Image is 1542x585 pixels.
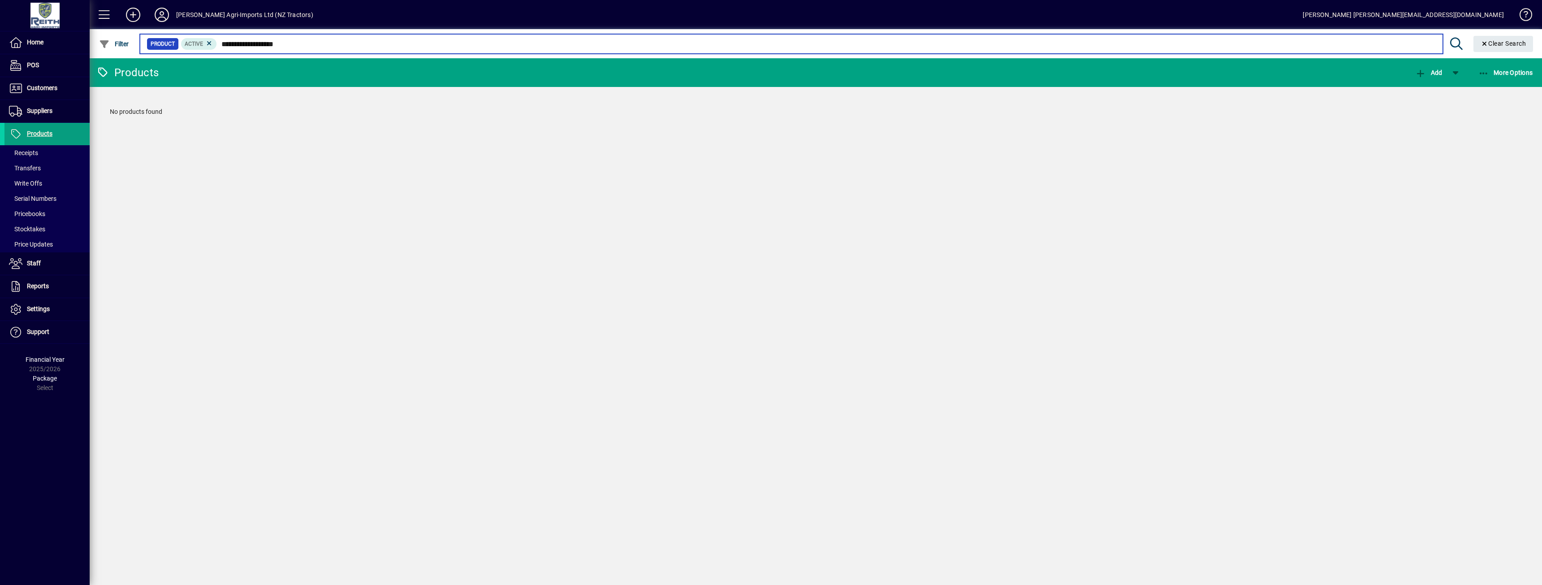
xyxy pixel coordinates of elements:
button: More Options [1476,65,1535,81]
span: Package [33,375,57,382]
span: Financial Year [26,356,65,363]
span: POS [27,61,39,69]
span: Add [1415,69,1442,76]
a: Suppliers [4,100,90,122]
div: Products [96,65,159,80]
span: Price Updates [9,241,53,248]
a: Customers [4,77,90,100]
span: Filter [99,40,129,48]
span: Active [185,41,203,47]
span: Settings [27,305,50,312]
button: Add [119,7,147,23]
span: Customers [27,84,57,91]
a: Reports [4,275,90,298]
span: Write Offs [9,180,42,187]
a: Stocktakes [4,221,90,237]
span: Reports [27,282,49,290]
button: Profile [147,7,176,23]
a: Knowledge Base [1513,2,1531,31]
span: Receipts [9,149,38,156]
span: Stocktakes [9,225,45,233]
a: Home [4,31,90,54]
span: Transfers [9,165,41,172]
div: No products found [101,98,1531,126]
span: More Options [1478,69,1533,76]
span: Serial Numbers [9,195,56,202]
a: Staff [4,252,90,275]
div: [PERSON_NAME] [PERSON_NAME][EMAIL_ADDRESS][DOMAIN_NAME] [1303,8,1504,22]
mat-chip: Activation Status: Active [181,38,217,50]
a: Write Offs [4,176,90,191]
span: Staff [27,260,41,267]
a: Serial Numbers [4,191,90,206]
span: Pricebooks [9,210,45,217]
button: Add [1413,65,1444,81]
button: Filter [97,36,131,52]
div: [PERSON_NAME] Agri-Imports Ltd (NZ Tractors) [176,8,313,22]
button: Clear [1473,36,1533,52]
a: Price Updates [4,237,90,252]
span: Products [27,130,52,137]
span: Home [27,39,43,46]
span: Clear Search [1481,40,1526,47]
span: Support [27,328,49,335]
a: Support [4,321,90,343]
a: Receipts [4,145,90,160]
a: Pricebooks [4,206,90,221]
a: Transfers [4,160,90,176]
span: Product [151,39,175,48]
a: POS [4,54,90,77]
span: Suppliers [27,107,52,114]
a: Settings [4,298,90,321]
